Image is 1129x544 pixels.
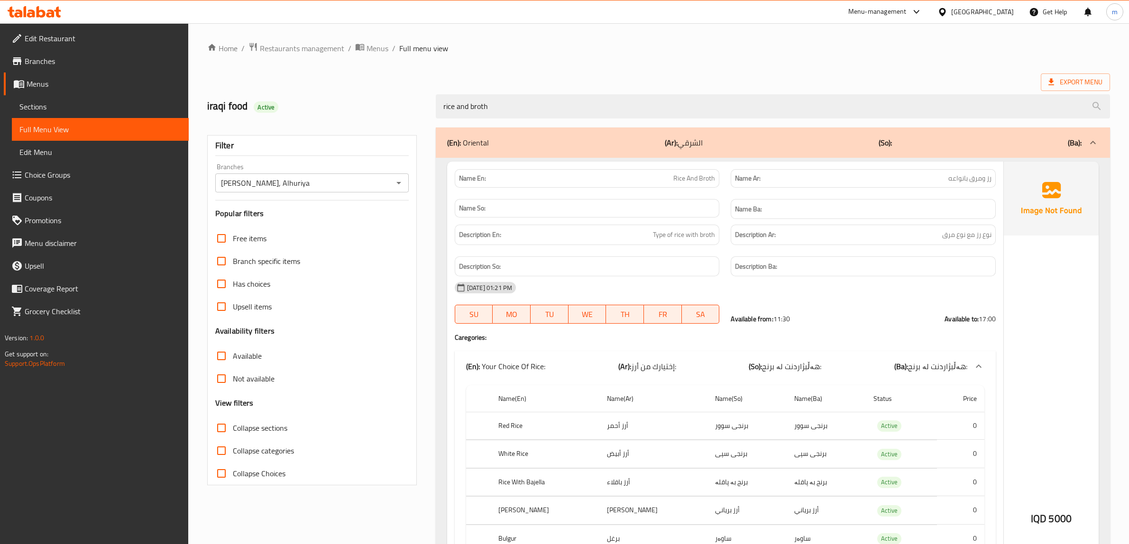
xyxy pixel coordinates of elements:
[447,136,461,150] b: (En):
[1048,76,1102,88] span: Export Menu
[707,412,787,440] td: برنجی سوور
[877,477,901,488] div: Active
[436,127,1110,158] div: (En): Oriental(Ar):الشرقي(So):(Ba):
[215,208,409,219] h3: Popular filters
[233,350,262,362] span: Available
[1031,509,1046,528] span: IQD
[937,440,984,468] td: 0
[773,313,790,325] span: 11:30
[459,261,501,272] strong: Description So:
[491,412,599,440] th: Red Rice
[4,27,189,50] a: Edit Restaurant
[491,497,599,525] th: [PERSON_NAME]
[436,94,1110,118] input: search
[879,136,892,150] b: (So):
[877,505,901,516] span: Active
[233,233,266,244] span: Free items
[707,497,787,525] td: أرز برياني
[937,412,984,440] td: 0
[355,42,388,54] a: Menus
[937,385,984,412] th: Price
[12,118,189,141] a: Full Menu View
[942,229,991,241] span: نوع رز مع نوع مرق
[951,7,1014,17] div: [GEOGRAPHIC_DATA]
[455,333,996,342] h4: Caregories:
[735,261,777,272] strong: Description Ba:
[459,229,501,241] strong: Description En:
[19,146,181,158] span: Edit Menu
[877,449,901,460] div: Active
[937,497,984,525] td: 0
[599,412,707,440] td: أرز أحمر
[491,385,599,412] th: Name(En)
[606,305,644,324] button: TH
[618,359,631,373] b: (Ar):
[4,277,189,300] a: Coverage Report
[787,440,866,468] td: برنجی سپی
[877,533,901,544] span: Active
[707,385,787,412] th: Name(So)
[4,186,189,209] a: Coupons
[455,305,493,324] button: SU
[459,173,486,183] strong: Name En:
[787,497,866,525] td: أرز برياني
[463,283,516,292] span: [DATE] 01:21 PM
[945,313,979,325] strong: Available to:
[207,42,1110,54] nav: breadcrumb
[4,73,189,95] a: Menus
[749,359,762,373] b: (So):
[392,176,405,190] button: Open
[4,163,189,186] a: Choice Groups
[866,385,936,412] th: Status
[367,43,388,54] span: Menus
[707,440,787,468] td: برنجی سپی
[665,137,703,148] p: الشرقي
[233,301,272,312] span: Upsell items
[399,43,448,54] span: Full menu view
[233,422,287,434] span: Collapse sections
[686,308,716,321] span: SA
[5,332,28,344] span: Version:
[1041,73,1110,91] span: Export Menu
[215,136,409,156] div: Filter
[4,50,189,73] a: Branches
[599,468,707,496] td: أرز باقلاء
[682,305,720,324] button: SA
[491,468,599,496] th: Rice With Bajella
[877,420,901,431] span: Active
[25,283,181,294] span: Coverage Report
[673,173,715,183] span: Rice And Broth
[531,305,569,324] button: TU
[979,313,996,325] span: 17:00
[4,300,189,323] a: Grocery Checklist
[707,468,787,496] td: برنج بە پاقلە
[25,33,181,44] span: Edit Restaurant
[665,136,678,150] b: (Ar):
[233,445,294,456] span: Collapse categories
[459,203,486,213] strong: Name So:
[496,308,527,321] span: MO
[215,398,254,408] h3: View filters
[735,229,776,241] strong: Description Ar:
[877,505,901,517] div: Active
[25,306,181,317] span: Grocery Checklist
[493,305,531,324] button: MO
[466,361,545,372] p: Your Choice Of Rice:
[254,101,278,113] div: Active
[648,308,678,321] span: FR
[848,6,907,18] div: Menu-management
[447,137,489,148] p: Oriental
[572,308,603,321] span: WE
[534,308,565,321] span: TU
[233,278,270,290] span: Has choices
[599,385,707,412] th: Name(Ar)
[491,440,599,468] th: White Rice
[735,203,762,215] strong: Name Ba:
[644,305,682,324] button: FR
[1048,509,1072,528] span: 5000
[1004,162,1099,236] img: Ae5nvW7+0k+MAAAAAElFTkSuQmCC
[392,43,395,54] li: /
[1112,7,1118,17] span: m
[459,308,489,321] span: SU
